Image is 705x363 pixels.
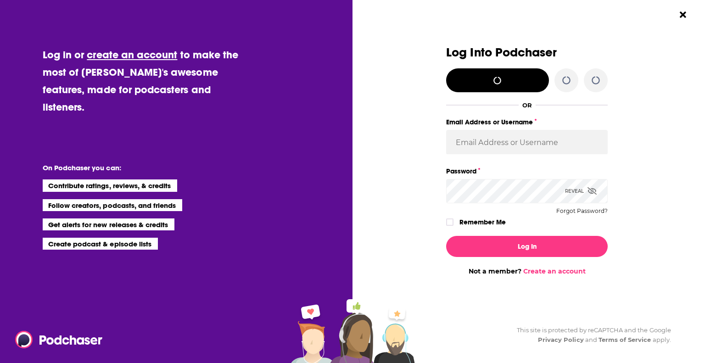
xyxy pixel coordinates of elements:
[15,331,96,348] a: Podchaser - Follow, Share and Rate Podcasts
[446,236,608,257] button: Log In
[523,267,586,275] a: Create an account
[522,101,532,109] div: OR
[538,336,584,343] a: Privacy Policy
[459,216,506,228] label: Remember Me
[446,267,608,275] div: Not a member?
[43,163,226,172] li: On Podchaser you can:
[43,238,158,250] li: Create podcast & episode lists
[446,46,608,59] h3: Log Into Podchaser
[446,130,608,155] input: Email Address or Username
[446,165,608,177] label: Password
[43,199,183,211] li: Follow creators, podcasts, and friends
[674,6,692,23] button: Close Button
[43,179,178,191] li: Contribute ratings, reviews, & credits
[599,336,651,343] a: Terms of Service
[556,208,608,214] button: Forgot Password?
[565,179,597,203] div: Reveal
[446,116,608,128] label: Email Address or Username
[15,331,103,348] img: Podchaser - Follow, Share and Rate Podcasts
[43,218,174,230] li: Get alerts for new releases & credits
[87,48,177,61] a: create an account
[509,325,671,345] div: This site is protected by reCAPTCHA and the Google and apply.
